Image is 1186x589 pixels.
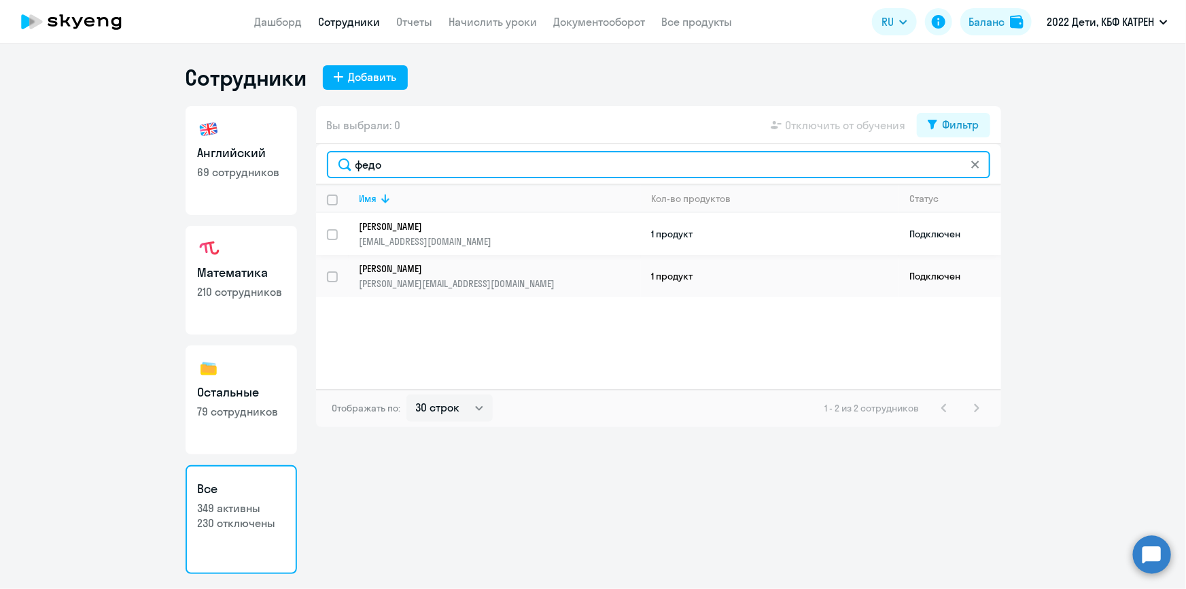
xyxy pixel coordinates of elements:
button: 2022 Дети, КБФ КАТРЕН [1040,5,1174,38]
p: [EMAIL_ADDRESS][DOMAIN_NAME] [360,235,640,248]
div: Фильтр [943,116,979,133]
img: math [198,238,220,260]
a: Дашборд [255,15,302,29]
td: 1 продукт [641,255,899,297]
span: Отображать по: [332,402,401,414]
p: [PERSON_NAME][EMAIL_ADDRESS][DOMAIN_NAME] [360,277,640,290]
a: Все349 активны230 отключены [186,465,297,574]
div: Имя [360,192,640,205]
p: [PERSON_NAME] [360,263,622,275]
input: Поиск по имени, email, продукту или статусу [327,151,990,178]
a: Математика210 сотрудников [186,226,297,335]
h3: Все [198,480,285,498]
a: Отчеты [397,15,433,29]
h1: Сотрудники [186,64,307,91]
a: Все продукты [662,15,733,29]
span: 1 - 2 из 2 сотрудников [825,402,920,414]
p: 69 сотрудников [198,165,285,180]
button: RU [872,8,917,35]
button: Добавить [323,65,408,90]
h3: Английский [198,144,285,162]
p: 79 сотрудников [198,404,285,419]
button: Фильтр [917,113,990,137]
p: 349 активны [198,501,285,516]
div: Кол-во продуктов [652,192,899,205]
h3: Математика [198,264,285,282]
p: 230 отключены [198,516,285,531]
td: Подключен [899,255,1001,297]
a: Сотрудники [319,15,381,29]
span: RU [882,14,894,30]
img: balance [1010,15,1024,29]
img: others [198,358,220,380]
span: Вы выбрали: 0 [327,117,401,133]
button: Балансbalance [960,8,1032,35]
a: [PERSON_NAME][EMAIL_ADDRESS][DOMAIN_NAME] [360,220,640,248]
div: Добавить [349,69,397,85]
div: Баланс [969,14,1005,30]
img: english [198,118,220,140]
a: Документооборот [554,15,646,29]
div: Кол-во продуктов [652,192,731,205]
a: Остальные79 сотрудников [186,346,297,454]
td: Подключен [899,213,1001,255]
p: 210 сотрудников [198,284,285,299]
div: Статус [910,192,1000,205]
a: [PERSON_NAME][PERSON_NAME][EMAIL_ADDRESS][DOMAIN_NAME] [360,263,640,290]
td: 1 продукт [641,213,899,255]
div: Статус [910,192,939,205]
div: Имя [360,192,377,205]
p: 2022 Дети, КБФ КАТРЕН [1047,14,1154,30]
a: Английский69 сотрудников [186,106,297,215]
p: [PERSON_NAME] [360,220,622,233]
a: Начислить уроки [449,15,538,29]
h3: Остальные [198,384,285,401]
